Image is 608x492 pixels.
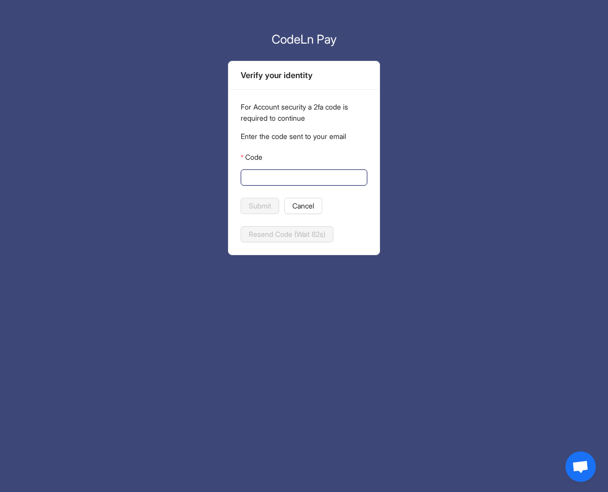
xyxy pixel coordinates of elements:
[247,172,359,183] input: Code
[241,149,262,165] label: Code
[241,131,367,142] p: Enter the code sent to your email
[249,229,325,240] span: Resend Code (Wait 82s)
[241,226,333,242] button: Resend Code (Wait 82s)
[292,200,314,212] span: Cancel
[241,69,367,82] div: Verify your identity
[228,30,380,49] p: CodeLn Pay
[241,101,367,124] p: For Account security a 2fa code is required to continue
[249,200,271,212] span: Submit
[284,198,322,214] button: Cancel
[241,198,279,214] button: Submit
[565,451,596,482] div: Open chat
